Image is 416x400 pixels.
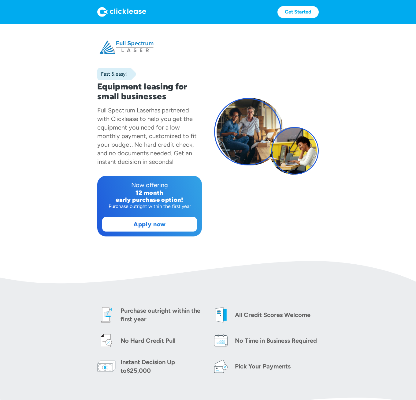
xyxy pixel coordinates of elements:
[97,71,127,77] div: Fast & easy!
[277,6,319,18] a: Get Started
[97,7,146,17] img: Logo
[97,107,197,165] div: has partnered with Clicklease to help you get the equipment you need for a low monthly payment, c...
[212,306,230,324] img: welcome icon
[212,331,230,350] img: calendar icon
[97,306,116,324] img: drill press icon
[121,306,204,323] div: Purchase outright within the first year
[127,367,151,374] div: $25,000
[102,189,197,196] div: 12 month
[97,331,116,350] img: credit icon
[102,203,197,209] div: Purchase outright within the first year
[235,362,291,371] div: Pick Your Payments
[102,217,197,231] a: Apply now
[102,181,197,189] div: Now offering
[97,357,116,375] img: money icon
[97,107,151,114] div: Full Spectrum Laser
[97,81,202,101] h1: Equipment leasing for small businesses
[121,358,175,374] div: Instant Decision Up to
[235,336,317,345] div: No Time in Business Required
[269,127,317,175] img: A woman sitting at her computer outside.
[121,336,176,345] div: No Hard Credit Pull
[235,311,310,319] div: All Credit Scores Welcome
[212,357,230,375] img: card icon
[102,196,197,203] div: early purchase option!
